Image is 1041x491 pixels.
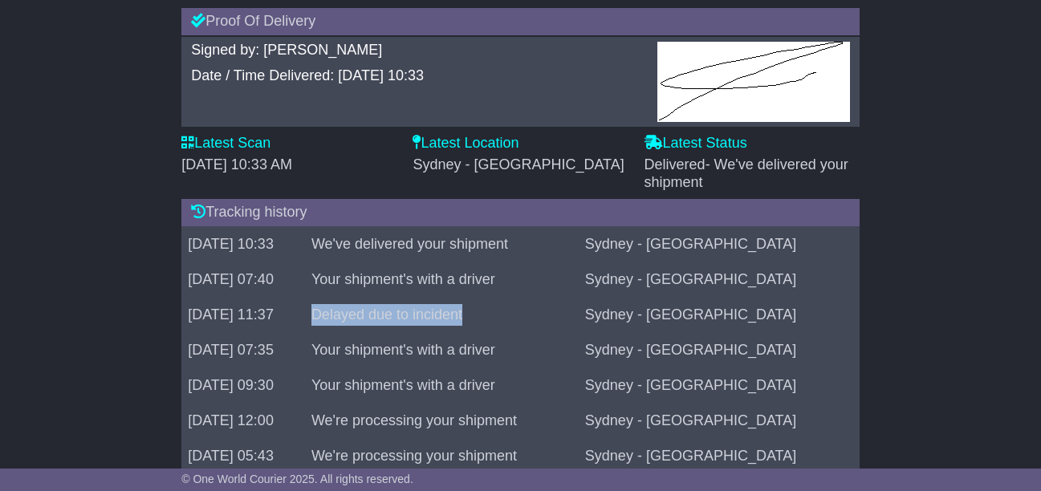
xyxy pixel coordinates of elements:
span: - We've delivered your shipment [645,156,848,190]
td: Sydney - [GEOGRAPHIC_DATA] [579,438,860,473]
td: Your shipment's with a driver [305,367,579,403]
label: Latest Location [413,135,518,152]
td: Sydney - [GEOGRAPHIC_DATA] [579,297,860,332]
div: Date / Time Delivered: [DATE] 10:33 [191,67,641,85]
div: Signed by: [PERSON_NAME] [191,42,641,59]
td: [DATE] 12:00 [181,403,305,438]
div: Proof Of Delivery [181,8,860,35]
td: Delayed due to incident [305,297,579,332]
td: Sydney - [GEOGRAPHIC_DATA] [579,262,860,297]
label: Latest Status [645,135,747,152]
td: We've delivered your shipment [305,226,579,262]
td: [DATE] 10:33 [181,226,305,262]
td: Your shipment's with a driver [305,262,579,297]
td: Sydney - [GEOGRAPHIC_DATA] [579,367,860,403]
span: Sydney - [GEOGRAPHIC_DATA] [413,156,624,172]
td: [DATE] 09:30 [181,367,305,403]
span: [DATE] 10:33 AM [181,156,292,172]
div: Tracking history [181,199,860,226]
label: Latest Scan [181,135,270,152]
span: © One World Courier 2025. All rights reserved. [181,473,413,485]
td: Sydney - [GEOGRAPHIC_DATA] [579,403,860,438]
td: [DATE] 05:43 [181,438,305,473]
span: Delivered [645,156,848,190]
td: [DATE] 07:35 [181,332,305,367]
td: [DATE] 11:37 [181,297,305,332]
td: Sydney - [GEOGRAPHIC_DATA] [579,332,860,367]
td: [DATE] 07:40 [181,262,305,297]
td: Sydney - [GEOGRAPHIC_DATA] [579,226,860,262]
td: Your shipment's with a driver [305,332,579,367]
td: We're processing your shipment [305,403,579,438]
img: GetPodImagePublic [657,42,850,122]
td: We're processing your shipment [305,438,579,473]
